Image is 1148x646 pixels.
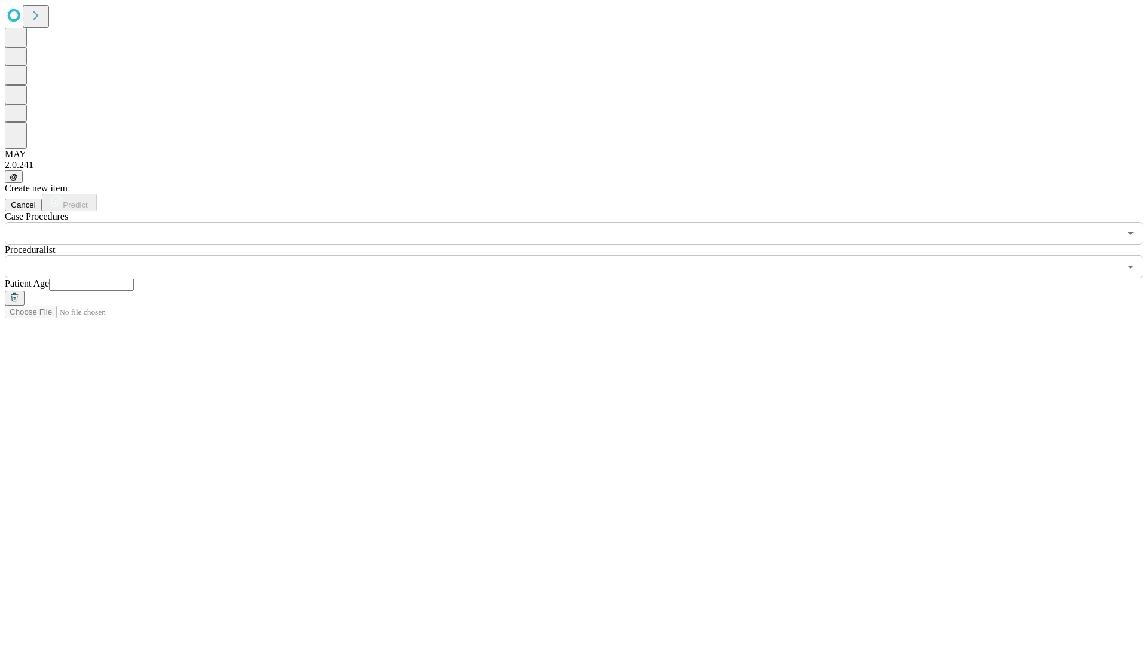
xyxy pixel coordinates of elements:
[5,149,1143,160] div: MAY
[5,245,55,255] span: Proceduralist
[5,160,1143,170] div: 2.0.241
[1122,258,1139,275] button: Open
[5,170,23,183] button: @
[42,194,97,211] button: Predict
[11,200,36,209] span: Cancel
[10,172,18,181] span: @
[5,199,42,211] button: Cancel
[5,278,49,288] span: Patient Age
[63,200,87,209] span: Predict
[5,183,68,193] span: Create new item
[1122,225,1139,242] button: Open
[5,211,68,221] span: Scheduled Procedure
